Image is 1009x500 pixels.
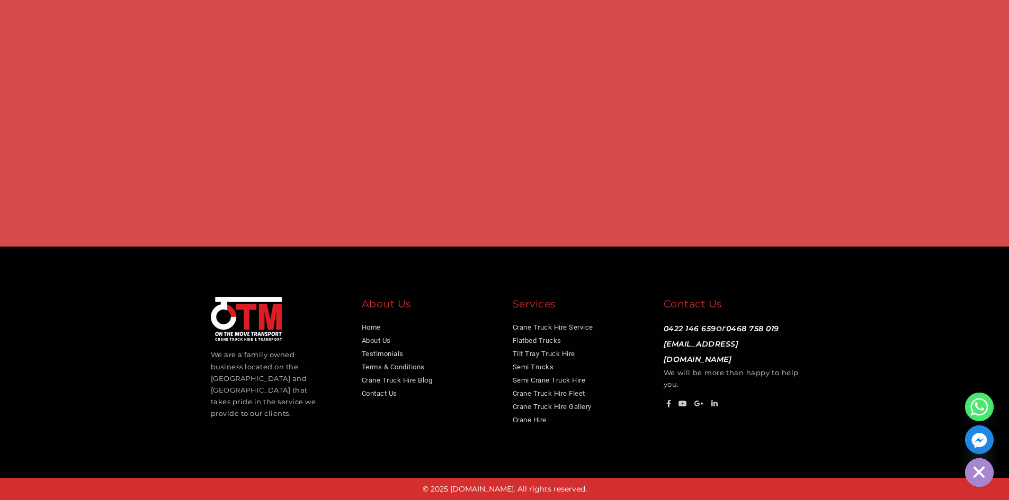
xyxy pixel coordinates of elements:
p: © 2025 [DOMAIN_NAME]. All rights reserved. [5,483,1004,496]
nav: About Us [362,321,497,400]
a: Tilt Tray Truck Hire [513,350,575,358]
a: Crane Truck Hire Fleet [513,389,585,397]
a: Crane Truck Hire Blog [362,376,433,384]
a: 0468 758 019 [726,324,779,333]
a: Flatbed Trucks [513,337,561,344]
a: 0422 146 659 [664,324,716,333]
span: or [664,323,779,364]
a: Crane Truck Hire Gallery [513,403,592,411]
p: We will be more than happy to help you. [664,321,799,390]
a: About Us [362,337,391,344]
a: Contact Us [362,389,397,397]
nav: Services [513,321,648,426]
a: Facebook_Messenger [965,425,994,454]
a: Crane Truck Hire Service [513,323,593,331]
a: Crane Hire [513,416,547,424]
a: Terms & Conditions [362,363,425,371]
a: Testimonials [362,350,404,358]
a: Whatsapp [965,393,994,421]
div: About Us [362,297,497,315]
a: Semi Trucks [513,363,554,371]
img: footer Logo [211,297,282,341]
a: [EMAIL_ADDRESS][DOMAIN_NAME] [664,339,739,364]
div: Services [513,297,648,315]
p: We are a family owned business located on the [GEOGRAPHIC_DATA] and [GEOGRAPHIC_DATA] that takes ... [211,349,319,419]
a: Semi Crane Truck Hire [513,376,586,384]
a: Home [362,323,381,331]
div: Contact Us [664,297,799,315]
